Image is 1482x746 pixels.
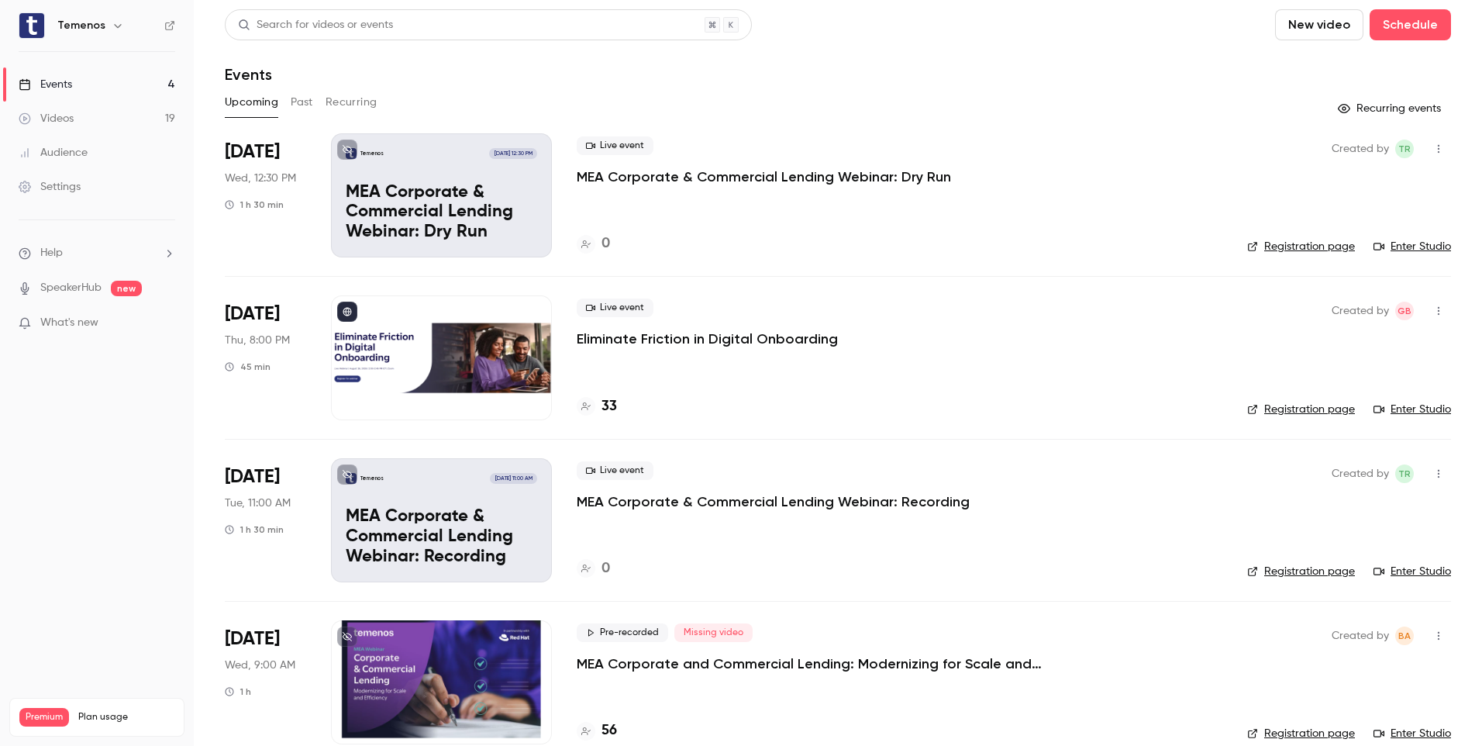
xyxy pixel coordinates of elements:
a: Eliminate Friction in Digital Onboarding [577,330,838,348]
a: 56 [577,720,617,741]
a: MEA Corporate & Commercial Lending Webinar: Recording [577,492,970,511]
a: 33 [577,396,617,417]
span: What's new [40,315,98,331]
button: Upcoming [225,90,278,115]
a: Registration page [1247,239,1355,254]
span: Plan usage [78,711,174,724]
h4: 33 [601,396,617,417]
iframe: Noticeable Trigger [157,316,175,330]
span: Created by [1332,627,1389,645]
a: SpeakerHub [40,280,102,296]
span: Help [40,245,63,261]
div: 1 h 30 min [225,523,284,536]
div: Sep 10 Wed, 9:00 AM (Africa/Johannesburg) [225,620,306,744]
span: Wed, 9:00 AM [225,658,295,673]
span: [DATE] 12:30 PM [489,148,536,159]
span: Created by [1332,140,1389,158]
a: Registration page [1247,402,1355,417]
div: Events [19,77,72,92]
span: [DATE] [225,140,280,164]
span: Live event [577,136,653,155]
h4: 56 [601,720,617,741]
a: Enter Studio [1373,239,1451,254]
p: MEA Corporate & Commercial Lending Webinar: Dry Run [346,183,537,243]
span: Thu, 8:00 PM [225,333,290,348]
span: [DATE] [225,465,280,489]
h6: Temenos [57,18,105,33]
span: Premium [19,708,69,727]
a: Registration page [1247,564,1355,579]
h1: Events [225,65,272,84]
button: New video [1275,9,1363,40]
span: Live event [577,461,653,480]
a: Enter Studio [1373,564,1451,579]
a: Enter Studio [1373,402,1451,417]
h4: 0 [601,233,610,254]
span: [DATE] [225,302,280,326]
a: 0 [577,558,610,579]
span: [DATE] [225,627,280,651]
p: Temenos [360,475,384,482]
div: Settings [19,179,81,195]
h4: 0 [601,558,610,579]
span: Terniell Ramlah [1395,465,1414,483]
span: Ganesh Babu [1395,302,1414,320]
div: 45 min [225,361,271,373]
li: help-dropdown-opener [19,245,175,261]
a: MEA Corporate & Commercial Lending Webinar: Dry Run [577,168,951,186]
a: MEA Corporate & Commercial Lending Webinar: Dry RunTemenos[DATE] 12:30 PMMEA Corporate & Commerci... [331,133,552,257]
span: Balamurugan Arunachalam [1395,627,1414,645]
span: Created by [1332,302,1389,320]
a: MEA Corporate & Commercial Lending Webinar: Recording Temenos[DATE] 11:00 AMMEA Corporate & Comme... [331,458,552,582]
div: Aug 28 Thu, 2:00 PM (America/New York) [225,295,306,420]
button: Schedule [1370,9,1451,40]
span: Tue, 11:00 AM [225,496,291,511]
span: BA [1398,627,1411,645]
button: Recurring [326,90,377,115]
a: MEA Corporate and Commercial Lending: Modernizing for Scale and Efficiency [577,654,1042,673]
a: 0 [577,233,610,254]
span: Terniell Ramlah [1395,140,1414,158]
span: TR [1398,465,1411,483]
span: Created by [1332,465,1389,483]
span: Pre-recorded [577,623,668,642]
button: Recurring events [1331,96,1451,121]
div: 1 h 30 min [225,199,284,211]
div: Videos [19,111,74,126]
span: new [111,281,142,296]
span: Wed, 12:30 PM [225,171,296,186]
div: Sep 2 Tue, 11:00 AM (Africa/Johannesburg) [225,458,306,582]
img: Temenos [19,13,44,38]
div: Aug 20 Wed, 12:30 PM (Africa/Johannesburg) [225,133,306,257]
span: GB [1398,302,1411,320]
p: Temenos [360,150,384,157]
a: Registration page [1247,726,1355,741]
span: Missing video [674,623,753,642]
div: Audience [19,145,88,161]
span: Live event [577,299,653,317]
a: Enter Studio [1373,726,1451,741]
div: 1 h [225,686,251,698]
div: Search for videos or events [238,17,393,33]
button: Past [291,90,313,115]
span: TR [1398,140,1411,158]
span: [DATE] 11:00 AM [490,473,536,484]
p: MEA Corporate & Commercial Lending Webinar: Recording [346,507,537,567]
